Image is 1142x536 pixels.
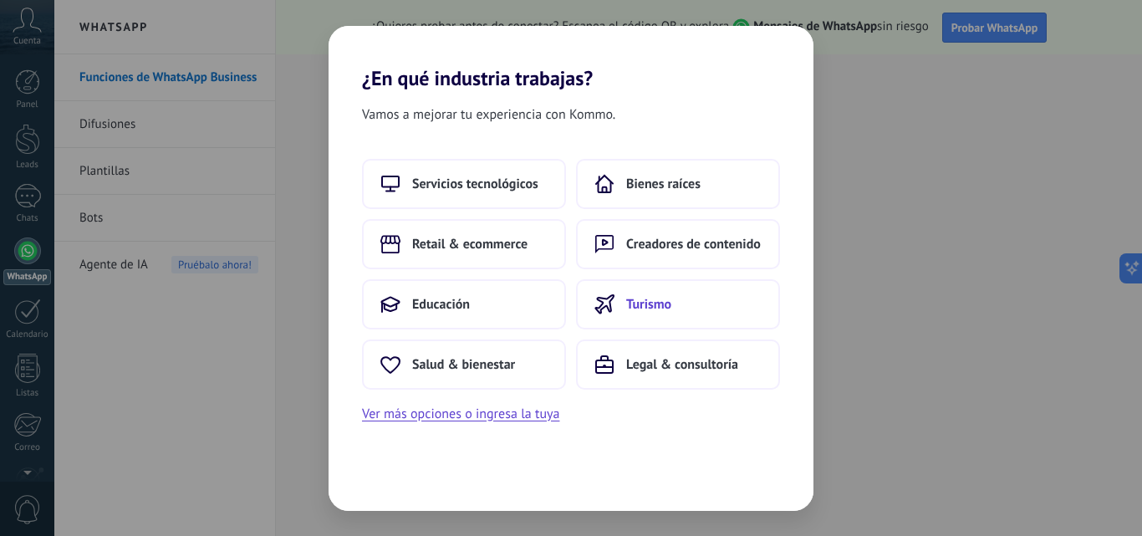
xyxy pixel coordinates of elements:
span: Servicios tecnológicos [412,176,538,192]
button: Legal & consultoría [576,339,780,390]
button: Servicios tecnológicos [362,159,566,209]
span: Retail & ecommerce [412,236,528,253]
button: Creadores de contenido [576,219,780,269]
button: Ver más opciones o ingresa la tuya [362,403,559,425]
span: Legal & consultoría [626,356,738,373]
span: Bienes raíces [626,176,701,192]
span: Creadores de contenido [626,236,761,253]
button: Salud & bienestar [362,339,566,390]
h2: ¿En qué industria trabajas? [329,26,813,90]
span: Salud & bienestar [412,356,515,373]
span: Educación [412,296,470,313]
span: Vamos a mejorar tu experiencia con Kommo. [362,104,615,125]
button: Turismo [576,279,780,329]
span: Turismo [626,296,671,313]
button: Educación [362,279,566,329]
button: Retail & ecommerce [362,219,566,269]
button: Bienes raíces [576,159,780,209]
